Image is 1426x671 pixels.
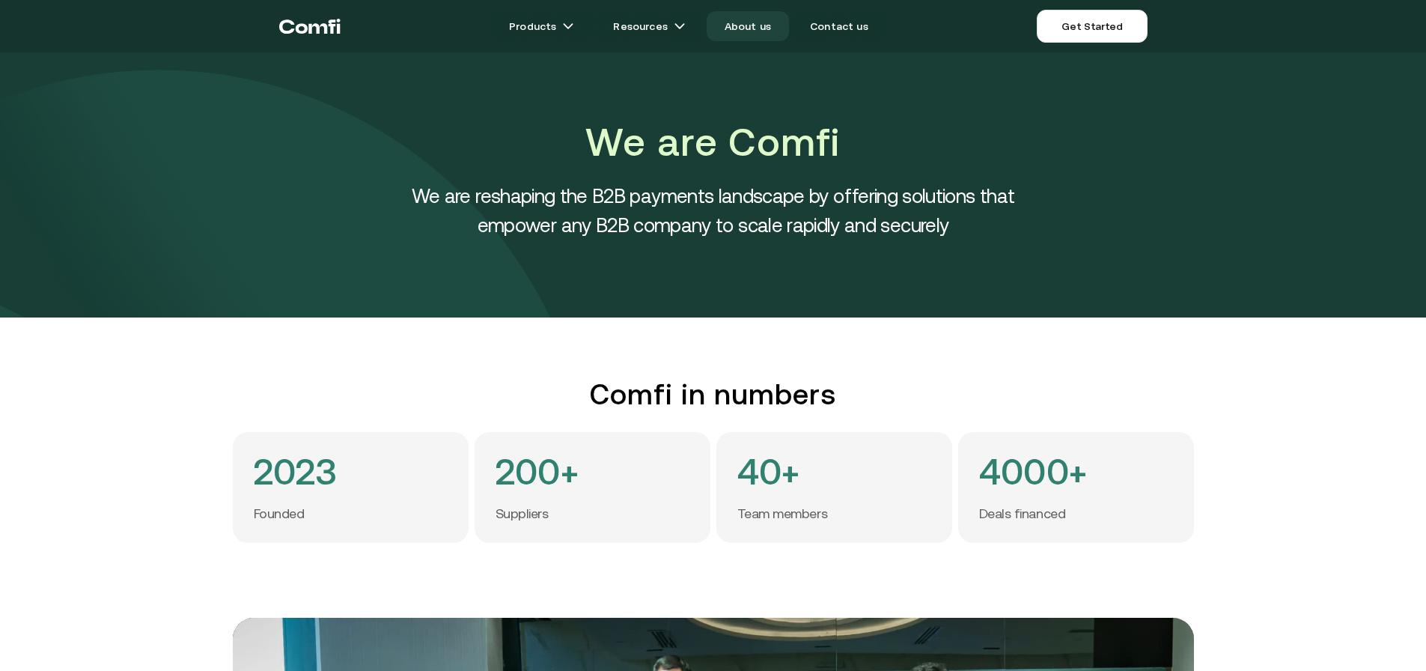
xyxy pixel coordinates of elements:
[254,505,305,523] p: Founded
[707,11,789,41] a: About us
[1037,10,1147,43] a: Get Started
[979,505,1066,523] p: Deals financed
[737,505,828,523] p: Team members
[979,453,1088,491] h4: 4000+
[562,20,574,32] img: arrow icons
[233,377,1194,411] h2: Comfi in numbers
[377,115,1050,169] h1: We are Comfi
[254,453,338,491] h4: 2023
[496,453,579,491] h4: 200+
[377,181,1050,240] h4: We are reshaping the B2B payments landscape by offering solutions that empower any B2B company to...
[491,11,592,41] a: Productsarrow icons
[496,505,549,523] p: Suppliers
[279,4,341,49] a: Return to the top of the Comfi home page
[674,20,686,32] img: arrow icons
[595,11,703,41] a: Resourcesarrow icons
[737,453,800,491] h4: 40+
[792,11,886,41] a: Contact us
